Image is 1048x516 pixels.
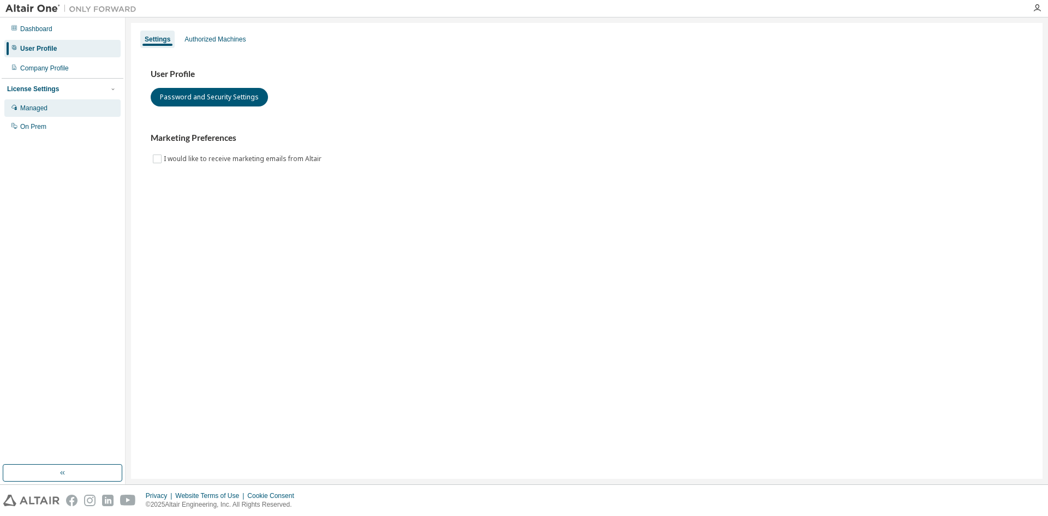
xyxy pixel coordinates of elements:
div: License Settings [7,85,59,93]
div: Cookie Consent [247,491,300,500]
div: Privacy [146,491,175,500]
div: Authorized Machines [184,35,246,44]
img: altair_logo.svg [3,495,59,506]
img: instagram.svg [84,495,96,506]
p: © 2025 Altair Engineering, Inc. All Rights Reserved. [146,500,301,509]
div: Company Profile [20,64,69,73]
button: Password and Security Settings [151,88,268,106]
div: Managed [20,104,47,112]
div: Settings [145,35,170,44]
div: On Prem [20,122,46,131]
label: I would like to receive marketing emails from Altair [164,152,324,165]
div: User Profile [20,44,57,53]
img: youtube.svg [120,495,136,506]
div: Website Terms of Use [175,491,247,500]
h3: User Profile [151,69,1023,80]
img: linkedin.svg [102,495,114,506]
img: Altair One [5,3,142,14]
h3: Marketing Preferences [151,133,1023,144]
img: facebook.svg [66,495,78,506]
div: Dashboard [20,25,52,33]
